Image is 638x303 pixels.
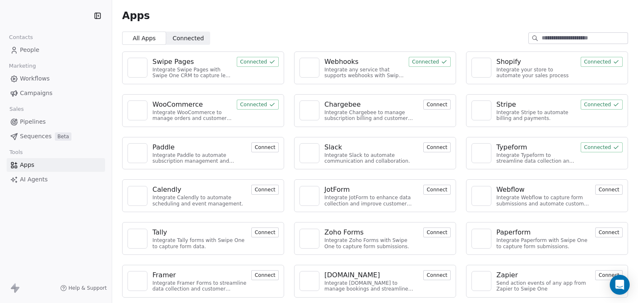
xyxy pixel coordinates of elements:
[303,190,316,202] img: NA
[423,100,451,108] a: Connect
[5,60,39,72] span: Marketing
[595,270,623,280] button: Connect
[152,100,232,110] a: WooCommerce
[581,142,623,152] button: Connected
[6,146,26,159] span: Tools
[475,190,488,202] img: NA
[324,270,418,280] a: [DOMAIN_NAME]
[496,280,590,292] div: Send action events of any app from Zapier to Swipe One
[299,186,319,206] a: NA
[128,100,147,120] a: NA
[324,142,342,152] div: Slack
[471,58,491,78] a: NA
[152,195,246,207] div: Integrate Calendly to automate scheduling and event management.
[496,100,576,110] a: Stripe
[496,100,516,110] div: Stripe
[496,110,576,122] div: Integrate Stripe to automate billing and payments.
[128,58,147,78] a: NA
[20,74,50,83] span: Workflows
[496,185,590,195] a: Webflow
[251,185,279,195] button: Connect
[324,185,418,195] a: JotForm
[122,10,150,22] span: Apps
[471,143,491,163] a: NA
[475,104,488,117] img: NA
[128,186,147,206] a: NA
[475,147,488,159] img: NA
[595,227,623,237] button: Connect
[409,57,451,67] button: Connected
[496,57,576,67] a: Shopify
[251,186,279,193] a: Connect
[7,130,105,143] a: SequencesBeta
[20,175,48,184] span: AI Agents
[595,228,623,236] a: Connect
[152,57,232,67] a: Swipe Pages
[173,34,204,43] span: Connected
[324,57,404,67] a: Webhooks
[152,57,194,67] div: Swipe Pages
[324,227,418,237] a: Zoho Forms
[7,72,105,86] a: Workflows
[7,158,105,172] a: Apps
[152,227,246,237] a: Tally
[496,237,590,249] div: Integrate Paperform with Swipe One to capture form submissions.
[152,270,246,280] a: Framer
[324,195,418,207] div: Integrate JotForm to enhance data collection and improve customer engagement.
[299,58,319,78] a: NA
[475,232,488,245] img: NA
[475,61,488,74] img: NA
[324,152,418,164] div: Integrate Slack to automate communication and collaboration.
[496,152,576,164] div: Integrate Typeform to streamline data collection and customer engagement.
[69,285,107,291] span: Help & Support
[496,185,525,195] div: Webflow
[152,142,246,152] a: Paddle
[423,186,451,193] a: Connect
[237,100,279,110] button: Connected
[152,152,246,164] div: Integrate Paddle to automate subscription management and customer engagement.
[496,195,590,207] div: Integrate Webflow to capture form submissions and automate customer engagement.
[299,143,319,163] a: NA
[610,275,630,295] div: Open Intercom Messenger
[152,100,203,110] div: WooCommerce
[471,186,491,206] a: NA
[251,143,279,151] a: Connect
[471,271,491,291] a: NA
[324,57,358,67] div: Webhooks
[496,142,527,152] div: Typeform
[496,270,590,280] a: Zapier
[60,285,107,291] a: Help & Support
[131,104,144,117] img: NA
[128,271,147,291] a: NA
[324,100,361,110] div: Chargebee
[251,227,279,237] button: Connect
[581,57,623,67] button: Connected
[152,227,167,237] div: Tally
[251,142,279,152] button: Connect
[324,185,350,195] div: JotForm
[581,143,623,151] a: Connected
[324,270,380,280] div: [DOMAIN_NAME]
[299,271,319,291] a: NA
[152,110,232,122] div: Integrate WooCommerce to manage orders and customer data
[303,232,316,245] img: NA
[423,142,451,152] button: Connect
[131,275,144,287] img: NA
[324,110,418,122] div: Integrate Chargebee to manage subscription billing and customer data.
[303,275,316,287] img: NA
[423,185,451,195] button: Connect
[152,142,174,152] div: Paddle
[423,100,451,110] button: Connect
[128,143,147,163] a: NA
[152,270,176,280] div: Framer
[7,86,105,100] a: Campaigns
[20,117,46,126] span: Pipelines
[324,237,418,249] div: Integrate Zoho Forms with Swipe One to capture form submissions.
[471,229,491,249] a: NA
[303,147,316,159] img: NA
[20,161,34,169] span: Apps
[324,227,363,237] div: Zoho Forms
[324,67,404,79] div: Integrate any service that supports webhooks with Swipe One to capture and automate data workflows.
[581,100,623,110] button: Connected
[423,228,451,236] a: Connect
